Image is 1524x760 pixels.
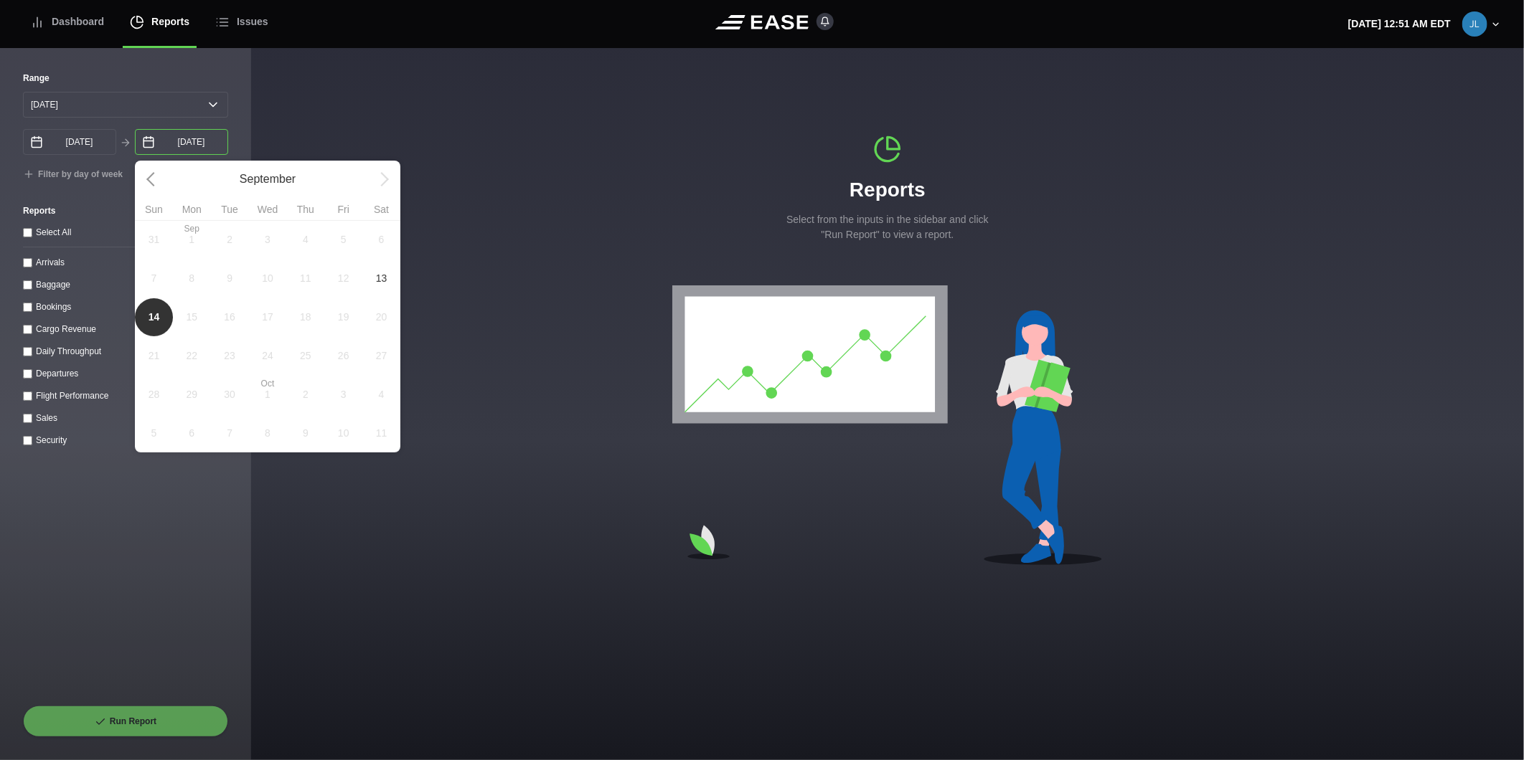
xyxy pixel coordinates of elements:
label: Select All [36,227,71,237]
label: Security [36,435,67,445]
img: 53f407fb3ff95c172032ba983d01de88 [1462,11,1487,37]
span: Wed [249,204,287,214]
label: Daily Throughput [36,346,101,356]
input: mm/dd/yyyy [23,129,116,155]
button: Filter by day of week [23,169,123,181]
span: Sun [135,204,173,214]
p: [DATE] 12:51 AM EDT [1348,16,1451,32]
input: mm/dd/yyyy [135,129,228,155]
label: Baggage [36,280,70,290]
label: Cargo Revenue [36,324,96,334]
label: Flight Performance [36,391,108,401]
label: Departures [36,369,78,379]
label: Arrivals [36,257,65,267]
label: Reports [23,204,228,217]
h1: Reports [780,175,995,205]
span: September [173,171,362,188]
label: Sales [36,413,57,423]
p: Select from the inputs in the sidebar and click "Run Report" to view a report. [780,212,995,242]
span: Tue [211,204,249,214]
span: 13 [376,271,387,286]
span: Sat [362,204,400,214]
span: Fri [324,204,362,214]
label: Bookings [36,302,71,312]
span: Mon [173,204,211,214]
label: Range [23,72,228,85]
div: Reports [780,135,995,242]
span: Thu [286,204,324,214]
